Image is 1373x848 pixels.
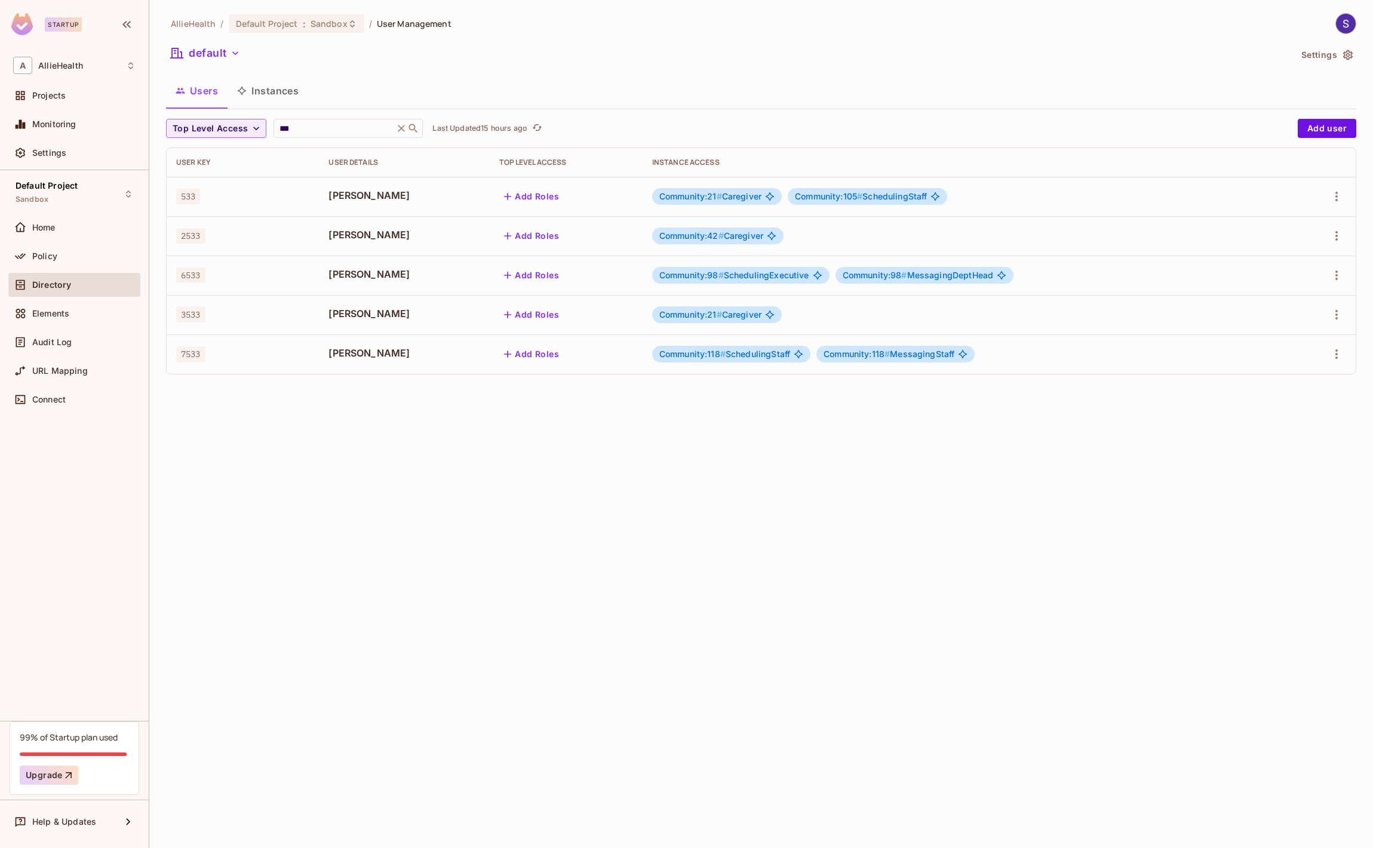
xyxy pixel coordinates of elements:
button: Add Roles [499,345,564,364]
li: / [369,18,372,29]
span: Community:118 [659,349,726,359]
button: Add Roles [499,226,564,245]
span: Home [32,223,56,232]
div: User Key [176,158,309,167]
button: Upgrade [20,766,78,785]
span: Caregiver [659,231,763,241]
span: 7533 [176,346,205,362]
span: SchedulingStaff [795,192,927,201]
span: Help & Updates [32,817,96,827]
span: Elements [32,309,69,318]
span: URL Mapping [32,366,88,376]
span: Caregiver [659,310,761,319]
span: Community:21 [659,191,722,201]
div: User Details [328,158,480,167]
span: Click to refresh data [527,121,544,136]
span: # [718,231,724,241]
span: Workspace: AllieHealth [38,61,83,70]
div: Startup [45,17,82,32]
span: # [857,191,862,201]
span: A [13,57,32,74]
span: SchedulingExecutive [659,271,809,280]
button: Top Level Access [166,119,266,138]
span: # [720,349,726,359]
span: Audit Log [32,337,72,347]
span: Community:105 [795,191,862,201]
span: # [717,309,722,319]
span: # [884,349,890,359]
span: [PERSON_NAME] [328,307,480,320]
span: User Management [377,18,451,29]
button: Settings [1297,45,1356,64]
span: SchedulingStaff [659,349,790,359]
span: Connect [32,395,66,404]
button: Add Roles [499,305,564,324]
span: # [718,270,724,280]
button: Add user [1298,119,1356,138]
img: SReyMgAAAABJRU5ErkJggg== [11,13,33,35]
span: Sandbox [16,195,48,204]
span: Policy [32,251,57,261]
span: Settings [32,148,66,158]
span: Projects [32,91,66,100]
span: # [717,191,722,201]
span: [PERSON_NAME] [328,228,480,241]
span: the active workspace [171,18,216,29]
div: Instance Access [652,158,1281,167]
span: 2533 [176,228,205,244]
span: Sandbox [311,18,348,29]
span: Directory [32,280,71,290]
button: Add Roles [499,266,564,285]
button: Instances [228,76,308,106]
div: 99% of Startup plan used [20,732,118,743]
p: Last Updated 15 hours ago [432,124,527,133]
span: 533 [176,189,200,204]
span: MessagingStaff [824,349,954,359]
span: [PERSON_NAME] [328,189,480,202]
span: [PERSON_NAME] [328,346,480,360]
div: Top Level Access [499,158,632,167]
button: Users [166,76,228,106]
span: 6533 [176,268,205,283]
span: Community:42 [659,231,724,241]
span: Caregiver [659,192,761,201]
span: : [302,19,306,29]
button: Add Roles [499,187,564,206]
span: Top Level Access [173,121,248,136]
span: 3533 [176,307,205,322]
span: Community:21 [659,309,722,319]
img: Stephen Morrison [1336,14,1356,33]
span: MessagingDeptHead [843,271,994,280]
span: Default Project [236,18,298,29]
span: [PERSON_NAME] [328,268,480,281]
span: Community:118 [824,349,890,359]
button: default [166,44,245,63]
span: Default Project [16,181,78,191]
span: # [901,270,907,280]
span: Community:98 [843,270,907,280]
button: refresh [530,121,544,136]
span: refresh [532,122,542,134]
span: Monitoring [32,119,76,129]
li: / [220,18,223,29]
span: Community:98 [659,270,724,280]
